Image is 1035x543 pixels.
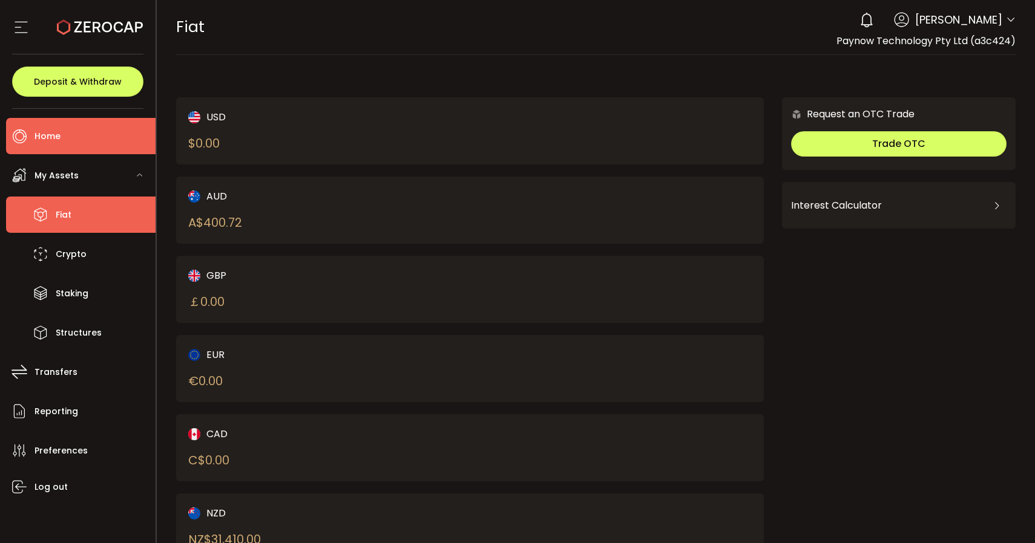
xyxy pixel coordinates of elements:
[188,109,442,125] div: USD
[34,442,88,460] span: Preferences
[872,137,925,151] span: Trade OTC
[915,11,1002,28] span: [PERSON_NAME]
[188,372,223,390] div: € 0.00
[56,285,88,302] span: Staking
[188,426,442,441] div: CAD
[176,16,205,37] span: Fiat
[782,106,915,122] div: Request an OTC Trade
[12,67,143,97] button: Deposit & Withdraw
[188,349,200,361] img: eur_portfolio.svg
[188,213,242,232] div: A$ 400.72
[188,270,200,282] img: gbp_portfolio.svg
[791,131,1007,157] button: Trade OTC
[34,77,122,86] span: Deposit & Withdraw
[188,111,200,123] img: usd_portfolio.svg
[188,134,220,152] div: $ 0.00
[791,191,1007,220] div: Interest Calculator
[188,507,200,519] img: nzd_portfolio.svg
[188,190,200,203] img: aud_portfolio.svg
[188,293,225,311] div: ￡ 0.00
[891,412,1035,543] iframe: Chat Widget
[791,109,802,120] img: 6nGpN7MZ9FLuBP83NiajKbTRY4UzlzQtBKtCrLLspmCkSvCZHBKvY3NxgQaT5JnOQREvtQ257bXeeSTueZfAPizblJ+Fe8JwA...
[34,478,68,496] span: Log out
[188,506,442,521] div: NZD
[34,403,78,420] span: Reporting
[56,245,87,263] span: Crypto
[188,268,442,283] div: GBP
[188,428,200,440] img: cad_portfolio.svg
[34,167,79,184] span: My Assets
[188,451,229,469] div: C$ 0.00
[188,189,442,204] div: AUD
[56,324,102,342] span: Structures
[836,34,1016,48] span: Paynow Technology Pty Ltd (a3c424)
[34,128,61,145] span: Home
[56,206,71,224] span: Fiat
[34,363,77,381] span: Transfers
[188,347,442,362] div: EUR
